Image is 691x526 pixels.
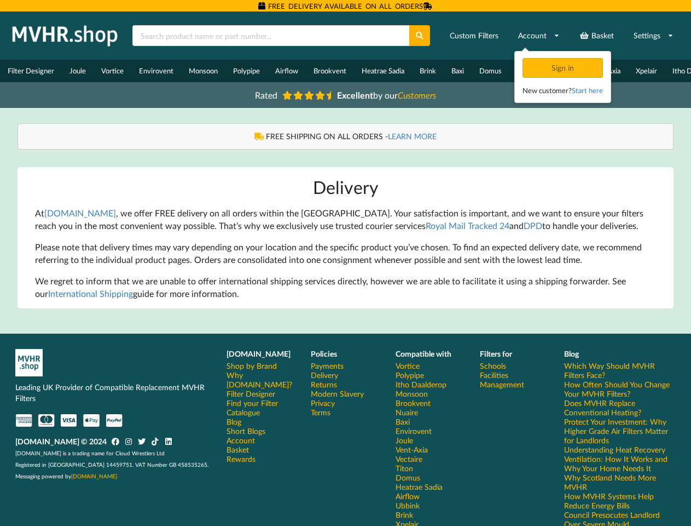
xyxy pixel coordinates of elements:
[628,60,665,82] a: Xpelair
[426,220,509,231] a: Royal Mail Tracked 24
[337,90,436,100] span: by our
[62,60,94,82] a: Joule
[227,370,295,389] a: Why [DOMAIN_NAME]?
[522,85,603,96] div: New customer?
[522,63,605,72] a: Sign in
[255,90,277,100] span: Rated
[396,398,431,408] a: Brookvent
[564,361,676,380] a: Which Way Should MVHR Filters Face?
[227,436,255,445] a: Account
[626,26,681,45] a: Settings
[227,349,291,358] b: [DOMAIN_NAME]
[15,473,117,479] span: Messaging powered by
[337,90,373,100] b: Excellent
[311,408,330,417] a: Terms
[15,382,211,404] p: Leading UK Provider of Compatible Replacement MVHR Filters
[48,288,133,299] a: International Shipping
[227,445,249,454] a: Basket
[15,437,107,446] b: [DOMAIN_NAME] © 2024
[564,417,676,445] a: Protect Your Investment: Why Higher Grade Air Filters Matter for Landlords
[311,361,344,370] a: Payments
[522,58,603,78] div: Sign in
[564,398,676,417] a: Does MVHR Replace Conventional Heating?
[564,473,676,491] a: Why Scotland Needs More MVHR
[132,25,409,46] input: Search product name or part number...
[227,408,260,417] a: Catalogue
[564,380,676,398] a: How Often Should You Change Your MVHR Filters?
[511,26,567,45] a: Account
[311,380,337,389] a: Returns
[35,207,657,232] p: At , we offer FREE delivery on all orders within the [GEOGRAPHIC_DATA]. Your satisfaction is impo...
[396,491,420,501] a: Airflow
[564,445,676,473] a: Understanding Heat Recovery Ventilation: How It Works and Why Your Home Needs It
[396,464,413,473] a: Titon
[444,60,472,82] a: Baxi
[71,473,117,479] a: [DOMAIN_NAME]
[311,370,338,380] a: Delivery
[227,454,256,464] a: Rewards
[564,349,579,358] b: Blog
[15,349,43,376] img: mvhr-inverted.png
[396,361,420,370] a: Vortice
[227,417,241,426] a: Blog
[396,380,446,389] a: Itho Daalderop
[472,60,509,82] a: Domus
[396,436,413,445] a: Joule
[29,131,663,142] div: FREE SHIPPING ON ALL ORDERS -
[35,176,657,198] h1: Delivery
[311,398,335,408] a: Privacy
[412,60,444,82] a: Brink
[44,208,116,218] a: [DOMAIN_NAME]
[396,417,410,426] a: Baxi
[396,473,420,482] a: Domus
[15,450,165,456] span: [DOMAIN_NAME] is a trading name for Cloud Wrestlers Ltd
[311,349,337,358] b: Policies
[227,426,265,436] a: Short Blogs
[354,60,412,82] a: Heatrae Sadia
[396,445,428,454] a: Vent-Axia
[311,389,364,398] a: Modern Slavery
[15,461,208,468] span: Registered in [GEOGRAPHIC_DATA] 14459751. VAT Number GB 458535265.
[247,86,444,104] a: Rated Excellentby ourCustomers
[480,349,512,358] b: Filters for
[306,60,354,82] a: Brookvent
[443,26,506,45] a: Custom Filters
[35,241,657,266] p: Please note that delivery times may vary depending on your location and the specific product you’...
[396,389,428,398] a: Monsoon
[131,60,181,82] a: Envirovent
[35,275,657,300] p: We regret to inform that we are unable to offer international shipping services directly, however...
[398,90,436,100] i: Customers
[572,26,621,45] a: Basket
[396,408,418,417] a: Nuaire
[480,361,506,370] a: Schools
[225,60,268,82] a: Polypipe
[396,510,413,519] a: Brink
[572,86,603,95] a: Start here
[181,60,225,82] a: Monsoon
[94,60,131,82] a: Vortice
[396,426,432,436] a: Envirovent
[524,220,542,231] a: DPD
[227,398,278,408] a: Find your Filter
[396,482,443,491] a: Heatrae Sadia
[268,60,306,82] a: Airflow
[480,370,549,389] a: Facilities Management
[396,349,451,358] b: Compatible with
[396,501,420,510] a: Ubbink
[227,361,277,370] a: Shop by Brand
[227,389,275,398] a: Filter Designer
[8,22,123,49] img: mvhr.shop.png
[388,131,437,141] a: LEARN MORE
[509,60,541,82] a: Titon
[396,454,422,464] a: Vectaire
[396,370,424,380] a: Polypipe
[564,491,676,510] a: How MVHR Systems Help Reduce Energy Bills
